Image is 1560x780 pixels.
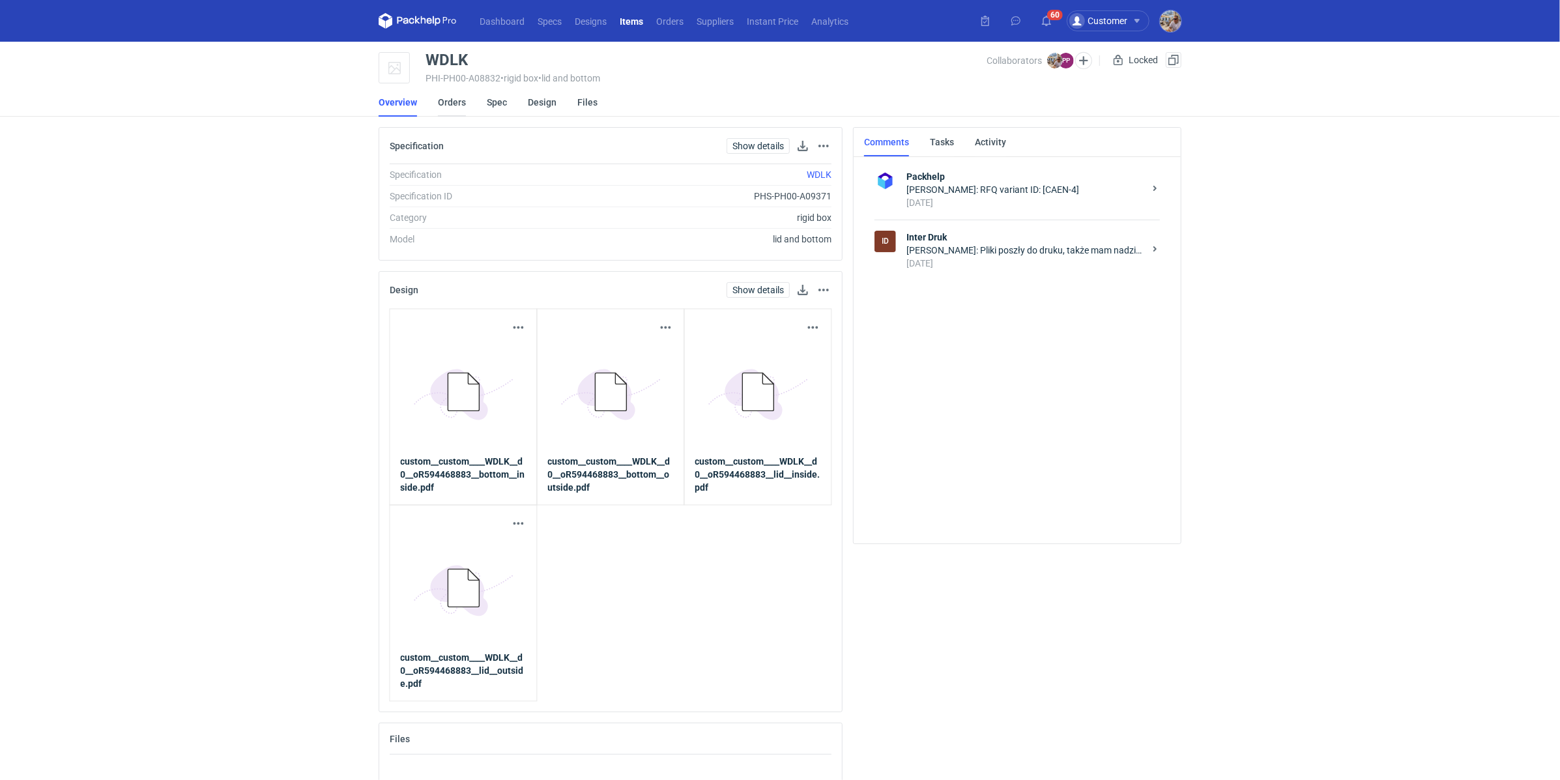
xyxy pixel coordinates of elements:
[487,88,507,117] a: Spec
[500,73,538,83] span: • rigid box
[795,282,811,298] a: Download design
[805,13,855,29] a: Analytics
[438,88,466,117] a: Orders
[987,55,1042,66] span: Collaborators
[401,652,527,691] a: custom__custom____WDLK__d0__oR594468883__lid__outside.pdf
[906,183,1144,196] div: [PERSON_NAME]: RFQ variant ID: [CAEN-4]
[795,138,811,154] button: Download specification
[874,231,896,252] div: Inter Druk
[390,211,566,224] div: Category
[805,320,821,336] button: Actions
[816,282,831,298] button: Actions
[906,231,1144,244] strong: Inter Druk
[511,320,527,336] button: Actions
[473,13,531,29] a: Dashboard
[379,88,417,117] a: Overview
[390,233,566,246] div: Model
[548,457,671,493] strong: custom__custom____WDLK__d0__oR594468883__bottom__outside.pdf
[906,170,1144,183] strong: Packhelp
[511,516,527,532] button: Actions
[740,13,805,29] a: Instant Price
[816,138,831,154] button: Actions
[1047,53,1063,68] img: Michał Palasek
[1036,10,1057,31] button: 60
[566,190,831,203] div: PHS-PH00-A09371
[906,244,1144,257] div: [PERSON_NAME]: Pliki poszły do druku, także mam nadzieję, że uda się sztancować [DATE] najpóźniej.
[1075,52,1092,69] button: Edit collaborators
[658,320,674,336] button: Actions
[650,13,690,29] a: Orders
[401,653,524,689] strong: custom__custom____WDLK__d0__oR594468883__lid__outside.pdf
[401,457,525,493] strong: custom__custom____WDLK__d0__oR594468883__bottom__inside.pdf
[975,128,1006,156] a: Activity
[1067,10,1160,31] button: Customer
[568,13,613,29] a: Designs
[1058,53,1074,68] figcaption: PP
[566,233,831,246] div: lid and bottom
[401,455,527,495] a: custom__custom____WDLK__d0__oR594468883__bottom__inside.pdf
[727,138,790,154] a: Show details
[426,73,987,83] div: PHI-PH00-A08832
[426,52,468,68] div: WDLK
[1110,52,1161,68] div: Locked
[874,231,896,252] figcaption: ID
[538,73,600,83] span: • lid and bottom
[528,88,556,117] a: Design
[807,169,831,180] a: WDLK
[548,455,674,495] a: custom__custom____WDLK__d0__oR594468883__bottom__outside.pdf
[390,734,410,744] h2: Files
[390,141,444,151] h2: Specification
[390,168,566,181] div: Specification
[727,282,790,298] a: Show details
[1160,10,1181,32] img: Michał Palasek
[864,128,909,156] a: Comments
[695,455,821,495] a: custom__custom____WDLK__d0__oR594468883__lid__inside.pdf
[906,257,1144,270] div: [DATE]
[577,88,598,117] a: Files
[390,285,418,295] h2: Design
[566,211,831,224] div: rigid box
[1166,52,1181,68] button: Duplicate Item
[613,13,650,29] a: Items
[390,190,566,203] div: Specification ID
[930,128,954,156] a: Tasks
[1069,13,1127,29] div: Customer
[379,13,457,29] svg: Packhelp Pro
[690,13,740,29] a: Suppliers
[531,13,568,29] a: Specs
[874,170,896,192] img: Packhelp
[906,196,1144,209] div: [DATE]
[695,457,820,493] strong: custom__custom____WDLK__d0__oR594468883__lid__inside.pdf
